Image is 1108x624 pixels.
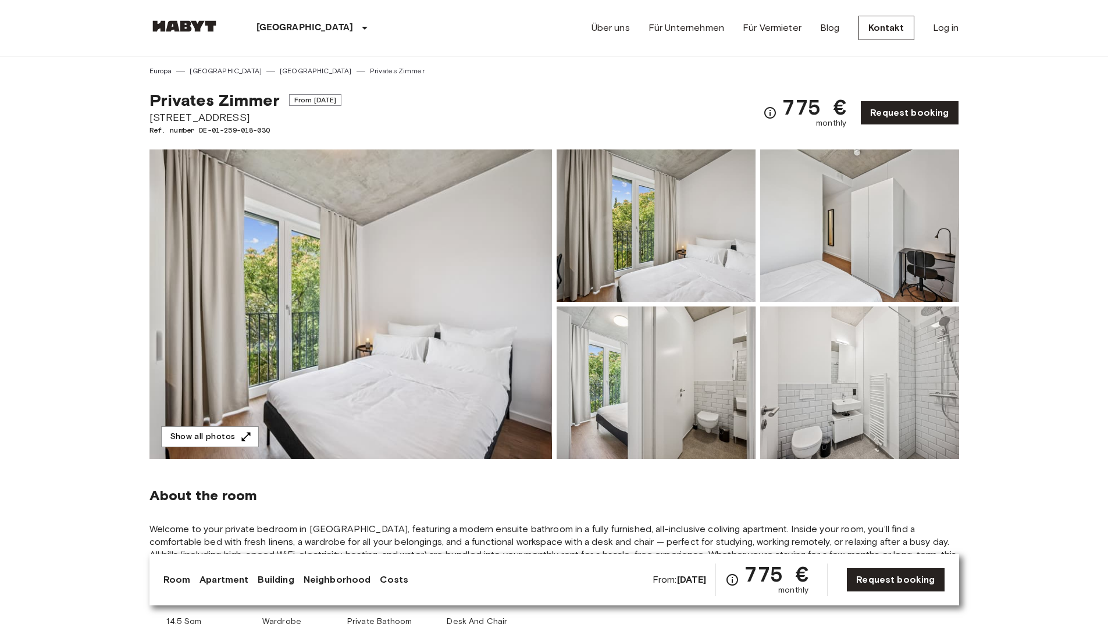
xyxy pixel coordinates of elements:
[778,584,808,596] span: monthly
[280,66,352,76] a: [GEOGRAPHIC_DATA]
[199,573,248,587] a: Apartment
[149,110,342,125] span: [STREET_ADDRESS]
[149,90,280,110] span: Privates Zimmer
[258,573,294,587] a: Building
[677,574,707,585] b: [DATE]
[649,21,724,35] a: Für Unternehmen
[161,426,259,448] button: Show all photos
[760,306,959,459] img: Picture of unit DE-01-259-018-03Q
[557,306,756,459] img: Picture of unit DE-01-259-018-03Q
[149,125,342,136] span: Ref. number DE-01-259-018-03Q
[149,66,172,76] a: Europa
[149,20,219,32] img: Habyt
[846,568,945,592] a: Request booking
[743,21,801,35] a: Für Vermieter
[304,573,371,587] a: Neighborhood
[557,149,756,302] img: Picture of unit DE-01-259-018-03Q
[760,149,959,302] img: Picture of unit DE-01-259-018-03Q
[820,21,840,35] a: Blog
[592,21,630,35] a: Über uns
[725,573,739,587] svg: Check cost overview for full price breakdown. Please note that discounts apply to new joiners onl...
[858,16,914,40] a: Kontakt
[289,94,342,106] span: From [DATE]
[763,106,777,120] svg: Check cost overview for full price breakdown. Please note that discounts apply to new joiners onl...
[380,573,408,587] a: Costs
[149,523,959,574] span: Welcome to your private bedroom in [GEOGRAPHIC_DATA], featuring a modern ensuite bathroom in a fu...
[149,149,552,459] img: Marketing picture of unit DE-01-259-018-03Q
[782,97,846,117] span: 775 €
[744,564,808,584] span: 775 €
[933,21,959,35] a: Log in
[163,573,191,587] a: Room
[816,117,846,129] span: monthly
[370,66,425,76] a: Privates Zimmer
[149,487,959,504] span: About the room
[860,101,959,125] a: Request booking
[653,573,707,586] span: From:
[256,21,354,35] p: [GEOGRAPHIC_DATA]
[190,66,262,76] a: [GEOGRAPHIC_DATA]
